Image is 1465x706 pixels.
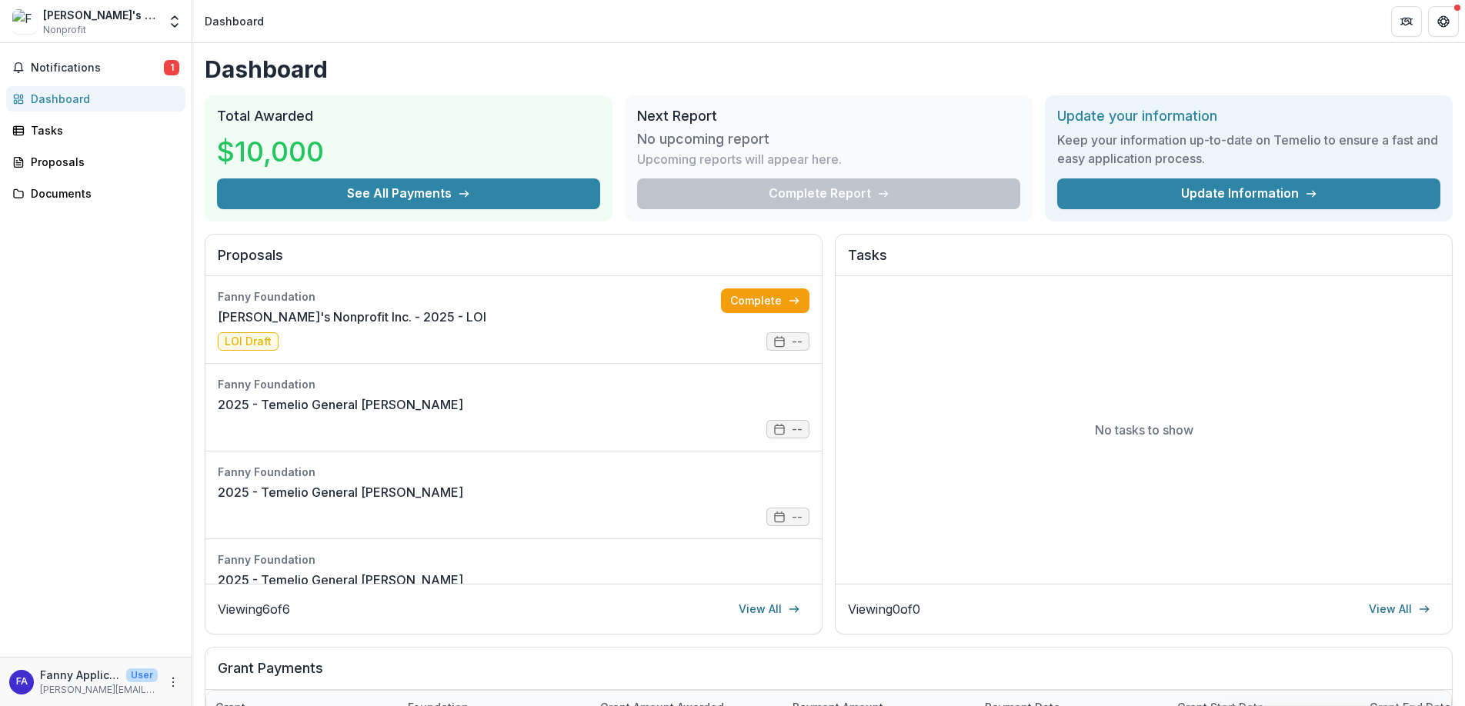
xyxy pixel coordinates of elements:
span: Nonprofit [43,23,86,37]
span: 1 [164,60,179,75]
a: 2025 - Temelio General [PERSON_NAME] [218,395,463,414]
p: Viewing 6 of 6 [218,600,290,618]
img: Fanny's Nonprofit Inc. [12,9,37,34]
h2: Total Awarded [217,108,600,125]
div: Documents [31,185,173,201]
a: View All [1360,597,1440,621]
button: Open entity switcher [164,6,185,37]
p: Upcoming reports will appear here. [637,150,842,168]
h2: Grant Payments [218,660,1440,689]
h2: Next Report [637,108,1020,125]
a: Complete [721,288,809,313]
button: Notifications1 [6,55,185,80]
a: Update Information [1057,178,1440,209]
p: [PERSON_NAME][EMAIL_ADDRESS][DOMAIN_NAME] [40,683,158,697]
div: Dashboard [205,13,264,29]
p: User [126,668,158,682]
a: 2025 - Temelio General [PERSON_NAME] [218,571,463,589]
div: Tasks [31,122,173,138]
div: Proposals [31,154,173,170]
a: Dashboard [6,86,185,112]
h3: No upcoming report [637,131,769,148]
p: Viewing 0 of 0 [848,600,920,618]
nav: breadcrumb [199,10,270,32]
h2: Proposals [218,247,809,276]
h2: Update your information [1057,108,1440,125]
span: Notifications [31,62,164,75]
a: Documents [6,181,185,206]
button: See All Payments [217,178,600,209]
a: [PERSON_NAME]'s Nonprofit Inc. - 2025 - LOI [218,308,486,326]
div: Fanny Applicant [16,677,28,687]
div: [PERSON_NAME]'s Nonprofit Inc. [43,7,158,23]
h3: Keep your information up-to-date on Temelio to ensure a fast and easy application process. [1057,131,1440,168]
button: Get Help [1428,6,1459,37]
a: View All [729,597,809,621]
p: Fanny Applicant [40,667,120,683]
h1: Dashboard [205,55,1453,83]
h3: $10,000 [217,131,332,172]
a: Proposals [6,149,185,175]
a: 2025 - Temelio General [PERSON_NAME] [218,483,463,501]
a: Tasks [6,118,185,143]
h2: Tasks [848,247,1440,276]
p: No tasks to show [1095,421,1193,439]
button: More [164,673,182,691]
button: Partners [1391,6,1422,37]
div: Dashboard [31,91,173,107]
